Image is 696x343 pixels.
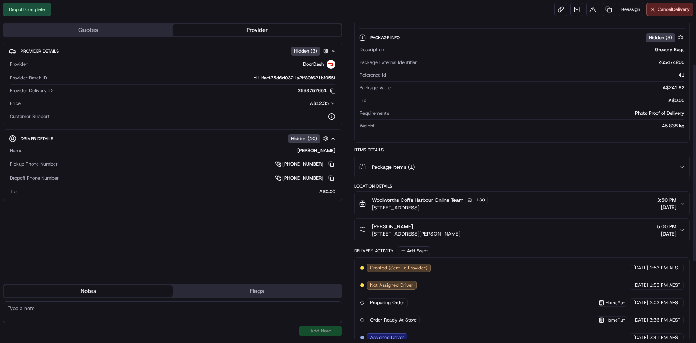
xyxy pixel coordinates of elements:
[355,155,689,179] button: Package Items (1)
[10,175,59,181] span: Dropoff Phone Number
[282,175,323,181] span: [PHONE_NUMBER]
[272,100,335,107] button: A$12.35
[9,45,336,57] button: Provider DetailsHidden (3)
[657,196,676,204] span: 3:50 PM
[650,317,680,323] span: 3:36 PM AEST
[327,60,335,69] img: doordash_logo_v2.png
[10,147,22,154] span: Name
[360,59,417,66] span: Package External Identifier
[657,230,676,237] span: [DATE]
[633,299,648,306] span: [DATE]
[646,3,693,16] button: CancelDelivery
[360,97,366,104] span: Tip
[633,265,648,271] span: [DATE]
[633,334,648,341] span: [DATE]
[360,46,384,53] span: Description
[658,6,690,13] span: Cancel Delivery
[288,134,330,143] button: Hidden (10)
[370,35,401,41] span: Package Info
[621,6,640,13] span: Reassign
[10,161,58,167] span: Pickup Phone Number
[392,110,684,117] div: Photo Proof of Delivery
[173,24,341,36] button: Provider
[473,197,485,203] span: 1180
[4,285,173,297] button: Notes
[378,123,684,129] div: 45.838 kg
[294,48,317,54] span: Hidden ( 3 )
[420,59,684,66] div: 265474200
[291,46,330,56] button: Hidden (3)
[372,196,464,204] span: Woolworths Coffs Harbour Online Team
[275,174,335,182] a: [PHONE_NUMBER]
[370,299,405,306] span: Preparing Order
[354,248,394,254] div: Delivery Activity
[360,110,389,117] span: Requirements
[355,192,689,216] button: Woolworths Coffs Harbour Online Team1180[STREET_ADDRESS]3:50 PM[DATE]
[370,282,413,289] span: Not Assigned Driver
[355,219,689,242] button: [PERSON_NAME][STREET_ADDRESS][PERSON_NAME]5:00 PM[DATE]
[360,123,375,129] span: Weight
[4,24,173,36] button: Quotes
[650,299,680,306] span: 2:03 PM AEST
[275,160,335,168] a: [PHONE_NUMBER]
[394,85,684,91] div: A$241.92
[606,300,625,306] span: HomeRun
[10,100,21,107] span: Price
[354,147,690,153] div: Items Details
[606,317,625,323] span: HomeRun
[650,265,680,271] span: 1:53 PM AEST
[21,136,53,142] span: Driver Details
[360,85,391,91] span: Package Value
[633,282,648,289] span: [DATE]
[10,61,28,68] span: Provider
[618,3,643,16] button: Reassign
[282,161,323,167] span: [PHONE_NUMBER]
[291,135,317,142] span: Hidden ( 10 )
[303,61,324,68] span: DoorDash
[389,72,684,78] div: 41
[649,34,672,41] span: Hidden ( 3 )
[650,282,680,289] span: 1:53 PM AEST
[355,24,689,142] div: A$241.92
[370,265,427,271] span: Created (Sent To Provider)
[372,223,413,230] span: [PERSON_NAME]
[370,317,417,323] span: Order Ready At Store
[310,100,329,106] span: A$12.35
[646,33,685,42] button: Hidden (3)
[372,230,460,237] span: [STREET_ADDRESS][PERSON_NAME]
[633,317,648,323] span: [DATE]
[298,87,335,94] button: 2593757651
[25,147,335,154] div: [PERSON_NAME]
[387,46,684,53] div: Grocery Bags
[372,204,488,211] span: [STREET_ADDRESS]
[20,188,335,195] div: A$0.00
[10,188,17,195] span: Tip
[10,113,50,120] span: Customer Support
[369,97,684,104] div: A$0.00
[254,75,335,81] span: d11faef35d6d0321a2ff80f621bf055f
[657,223,676,230] span: 5:00 PM
[398,246,430,255] button: Add Event
[354,183,690,189] div: Location Details
[173,285,341,297] button: Flags
[21,48,59,54] span: Provider Details
[360,72,386,78] span: Reference Id
[370,334,404,341] span: Assigned Driver
[657,204,676,211] span: [DATE]
[9,132,336,144] button: Driver DetailsHidden (10)
[10,87,53,94] span: Provider Delivery ID
[10,75,47,81] span: Provider Batch ID
[372,163,415,171] span: Package Items ( 1 )
[650,334,680,341] span: 3:41 PM AEST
